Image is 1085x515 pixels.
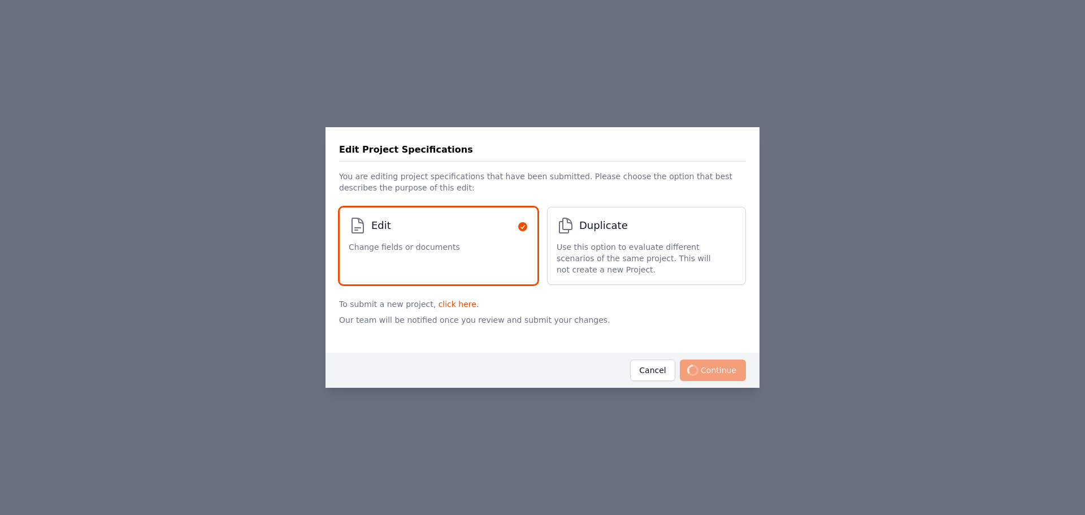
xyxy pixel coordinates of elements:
span: Duplicate [579,218,628,233]
h3: Edit Project Specifications [339,143,473,157]
span: Edit [371,218,391,233]
span: Continue [680,360,746,381]
p: Our team will be notified once you review and submit your changes. [339,310,746,344]
p: To submit a new project, . [339,294,746,310]
span: Change fields or documents [349,241,460,253]
button: Cancel [630,360,675,381]
span: Use this option to evaluate different scenarios of the same project. This will not create a new P... [557,241,725,275]
p: You are editing project specifications that have been submitted. Please choose the option that be... [339,162,746,198]
a: click here [439,300,476,309]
